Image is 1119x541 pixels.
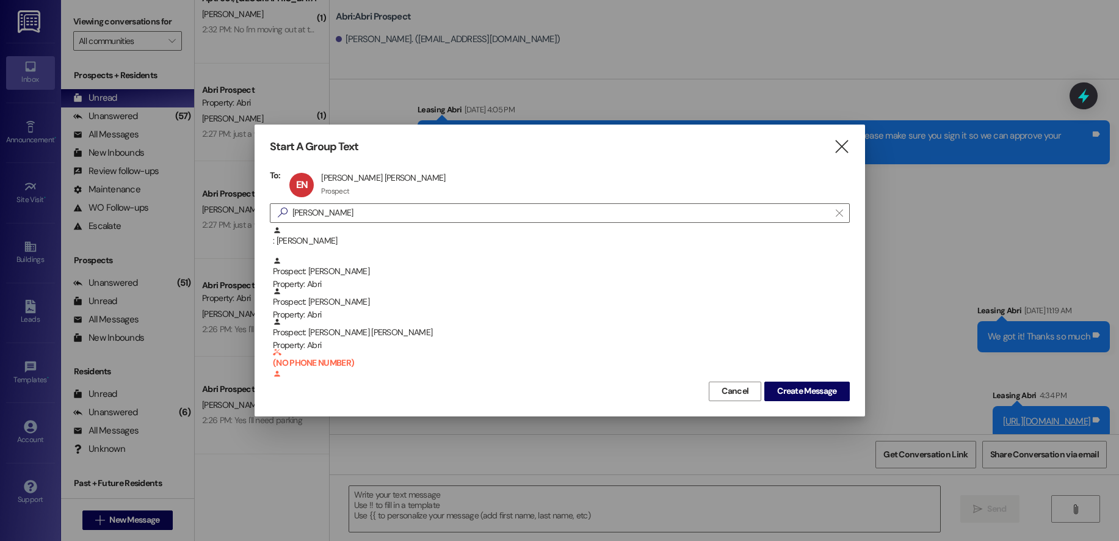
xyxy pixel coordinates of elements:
div: (NO PHONE NUMBER) Prospect: [PERSON_NAME] [270,348,850,379]
h3: To: [270,170,281,181]
i:  [836,208,842,218]
span: Create Message [777,385,836,398]
div: Property: Abri [273,308,850,321]
div: Prospect: [PERSON_NAME] [273,287,850,322]
div: Prospect: [PERSON_NAME]Property: Abri [270,287,850,318]
span: EN [296,178,308,191]
div: : [PERSON_NAME] [273,226,850,247]
b: (NO PHONE NUMBER) [273,348,850,368]
div: Prospect: [PERSON_NAME] [PERSON_NAME]Property: Abri [270,318,850,348]
h3: Start A Group Text [270,140,359,154]
div: [PERSON_NAME] [PERSON_NAME] [321,172,445,183]
div: : [PERSON_NAME] [270,226,850,256]
div: Prospect: [PERSON_NAME]Property: Abri [270,256,850,287]
div: Prospect [321,186,349,196]
div: Property: Abri [273,278,850,291]
span: Cancel [722,385,748,398]
div: Prospect: [PERSON_NAME] [273,256,850,291]
button: Clear text [830,204,849,222]
div: Prospect: [PERSON_NAME] [273,348,850,404]
button: Cancel [709,382,761,401]
div: Property: Abri [273,339,850,352]
div: Prospect: [PERSON_NAME] [PERSON_NAME] [273,318,850,352]
button: Create Message [764,382,849,401]
i:  [273,206,292,219]
i:  [833,140,850,153]
input: Search for any contact or apartment [292,205,830,222]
